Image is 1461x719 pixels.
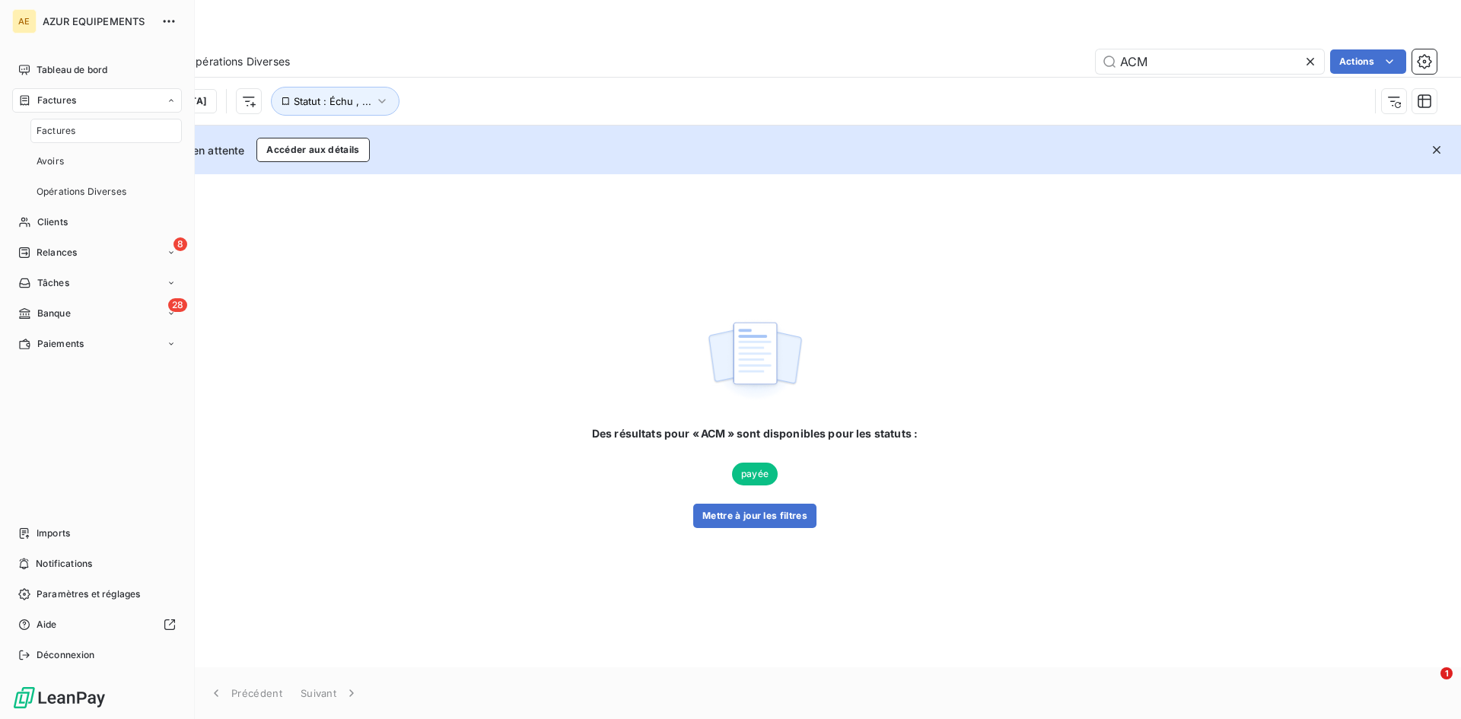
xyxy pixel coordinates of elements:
[1409,667,1446,704] iframe: Intercom live chat
[592,426,918,441] span: Des résultats pour « ACM » sont disponibles pour les statuts :
[199,677,291,709] button: Précédent
[37,527,70,540] span: Imports
[37,618,57,632] span: Aide
[37,587,140,601] span: Paramètres et réglages
[37,154,64,168] span: Avoirs
[271,87,399,116] button: Statut : Échu , ...
[37,124,75,138] span: Factures
[1330,49,1406,74] button: Actions
[37,337,84,351] span: Paiements
[37,185,126,199] span: Opérations Diverses
[37,307,71,320] span: Banque
[187,54,290,69] span: Opérations Diverses
[36,557,92,571] span: Notifications
[693,504,816,528] button: Mettre à jour les filtres
[37,63,107,77] span: Tableau de bord
[256,138,369,162] button: Accéder aux détails
[706,313,804,408] img: empty state
[1440,667,1453,679] span: 1
[37,246,77,259] span: Relances
[168,298,187,312] span: 28
[12,612,182,637] a: Aide
[37,276,69,290] span: Tâches
[12,686,107,710] img: Logo LeanPay
[1096,49,1324,74] input: Rechercher
[732,463,778,485] span: payée
[12,9,37,33] div: AE
[291,677,368,709] button: Suivant
[43,15,152,27] span: AZUR EQUIPEMENTS
[37,648,95,662] span: Déconnexion
[294,95,371,107] span: Statut : Échu , ...
[173,237,187,251] span: 8
[37,94,76,107] span: Factures
[37,215,68,229] span: Clients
